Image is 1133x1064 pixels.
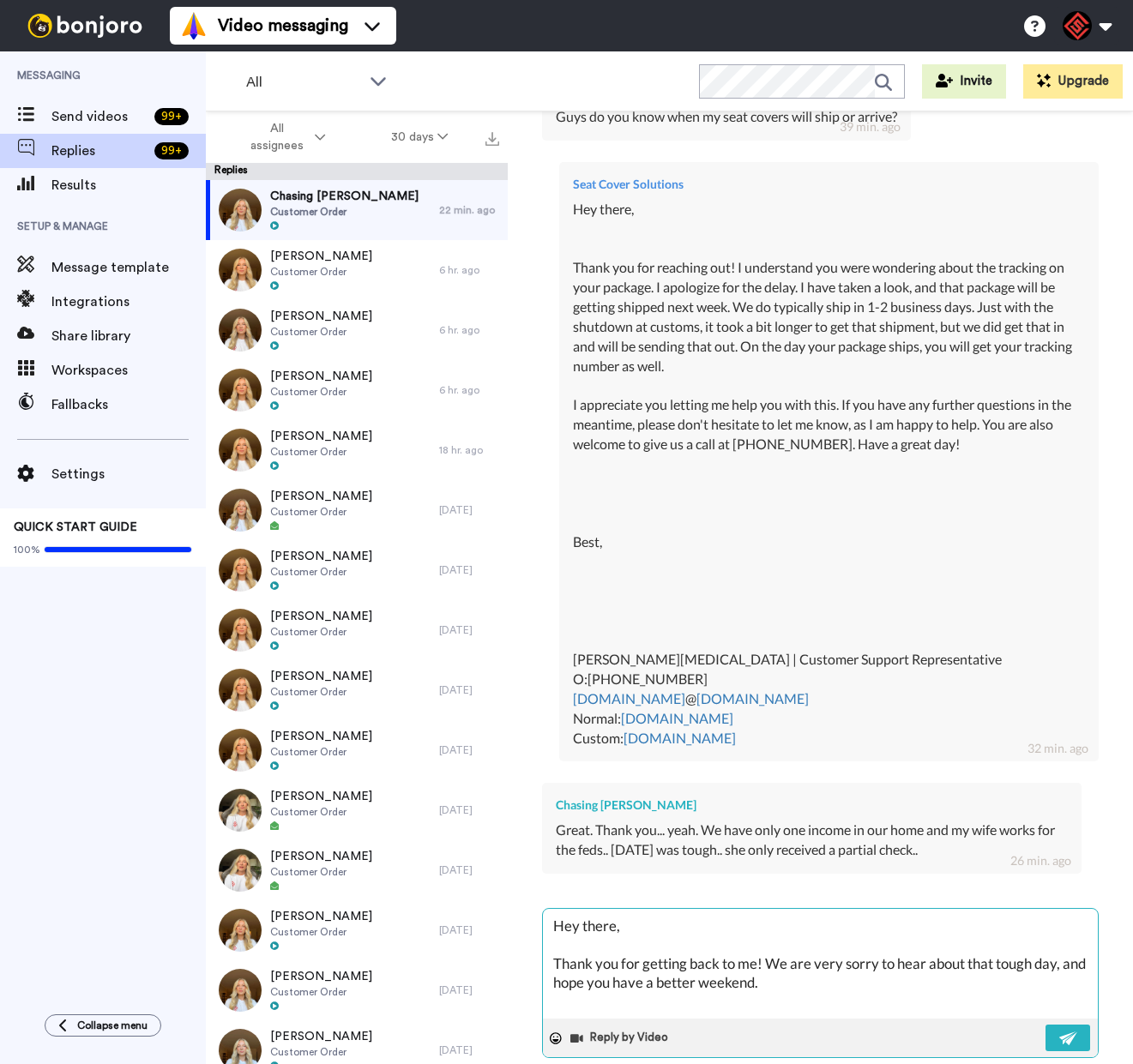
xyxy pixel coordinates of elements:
button: Upgrade [1023,64,1123,99]
span: Customer Order [270,745,372,759]
button: Invite [922,64,1006,99]
div: 6 hr. ago [439,263,499,277]
span: [PERSON_NAME] [270,428,372,445]
a: [PERSON_NAME]Customer Order[DATE] [206,900,508,960]
a: [DOMAIN_NAME] [573,690,685,706]
img: 47f8ce9d-4074-403c-aa30-26990c70bacf-thumb.jpg [219,669,262,712]
a: Chasing [PERSON_NAME]Customer Order22 min. ago [206,180,508,240]
a: [PERSON_NAME]Customer Order[DATE] [206,780,508,840]
div: [DATE] [439,803,499,817]
div: Hey there, Thank you for reaching out! I understand you were wondering about the tracking on your... [573,200,1085,748]
a: [PERSON_NAME]Customer Order[DATE] [206,540,508,600]
div: 26 min. ago [1010,852,1071,869]
div: [DATE] [439,503,499,517]
div: [DATE] [439,683,499,697]
span: [PERSON_NAME] [270,908,372,925]
span: Send videos [51,106,148,127]
img: export.svg [485,132,499,146]
span: Customer Order [270,385,372,399]
span: Customer Order [270,985,372,999]
span: Share library [51,326,206,346]
span: [PERSON_NAME] [270,848,372,865]
div: 18 hr. ago [439,443,499,457]
img: 81818109-b6b2-401b-b799-429fc35070ae-thumb.jpg [219,969,262,1012]
span: Customer Order [270,805,372,819]
span: All assignees [242,120,311,154]
span: [PERSON_NAME] [270,788,372,805]
span: Customer Order [270,205,419,219]
img: send-white.svg [1059,1031,1078,1045]
a: [PERSON_NAME]Customer Order6 hr. ago [206,300,508,360]
span: Customer Order [270,1045,372,1059]
img: b03c2c22-6a48-482b-bf23-d3052d6bd9f3-thumb.jpg [219,429,262,472]
div: 32 min. ago [1028,740,1088,757]
textarea: Hey there, Thank you for getting back to me! We are very sorry to hear about that tough day, and ... [543,909,1098,1019]
div: [DATE] [439,863,499,877]
img: 44d2f8e0-d7c2-4046-90ac-c42796517c3b-thumb.jpg [219,729,262,772]
span: [PERSON_NAME] [270,308,372,325]
a: [PERSON_NAME]Customer Order[DATE] [206,600,508,660]
div: [DATE] [439,743,499,757]
a: [PERSON_NAME]Customer Order[DATE] [206,480,508,540]
span: [PERSON_NAME] [270,668,372,685]
div: Guys do you know when my seat covers will ship or arrive? [556,107,897,127]
div: [DATE] [439,563,499,577]
span: [PERSON_NAME] [270,548,372,565]
span: 100% [14,543,40,556]
button: Reply by Video [569,1025,673,1051]
span: Replies [51,141,148,161]
img: 51607d62-fee8-4b3c-a29c-50165726029e-thumb.jpg [219,489,262,532]
span: Customer Order [270,265,372,279]
div: Chasing [PERSON_NAME] [556,796,1068,814]
span: Settings [51,464,206,484]
a: [PERSON_NAME]Customer Order[DATE] [206,840,508,900]
button: Export all results that match these filters now. [480,124,504,150]
img: 27e87c12-1ba6-4f9d-a453-727b6517aed9-thumb.jpg [219,189,262,231]
span: Customer Order [270,685,372,699]
img: 2b905651-5b4c-4456-8a58-77f7de7354a2-thumb.jpg [219,609,262,652]
img: 67399500-55d2-4eab-b767-1f549c746439-thumb.jpg [219,549,262,592]
span: [PERSON_NAME] [270,488,372,505]
a: [PERSON_NAME]Customer Order[DATE] [206,960,508,1020]
a: [DOMAIN_NAME] [621,710,733,726]
span: [PERSON_NAME] [270,728,372,745]
img: d19811c7-2937-41f4-b058-6dbe87269fd1-thumb.jpg [219,369,262,412]
img: vm-color.svg [180,12,208,39]
span: Customer Order [270,445,372,459]
div: 99 + [154,142,189,159]
span: [PERSON_NAME] [270,248,372,265]
img: 0347f727-b1cc-483f-856d-21d9f382fbbc-thumb.jpg [219,909,262,952]
span: Chasing [PERSON_NAME] [270,188,419,205]
div: Great. Thank you... yeah. We have only one income in our home and my wife works for the feds.. [D... [556,821,1068,860]
img: 621f84f7-872d-4bd9-8bde-b5565161280b-thumb.jpg [219,849,262,892]
img: d3a7a8f6-334b-4077-b7a6-14b41f891b3d-thumb.jpg [219,789,262,832]
span: Customer Order [270,925,372,939]
a: [PERSON_NAME]Customer Order6 hr. ago [206,240,508,300]
a: [DOMAIN_NAME] [624,730,736,746]
div: [DATE] [439,623,499,637]
span: Customer Order [270,505,372,519]
button: Collapse menu [45,1014,161,1037]
a: [PERSON_NAME]Customer Order6 hr. ago [206,360,508,420]
div: [DATE] [439,983,499,997]
div: Seat Cover Solutions [573,176,1085,193]
a: [DOMAIN_NAME] [696,690,809,706]
img: bj-logo-header-white.svg [21,14,149,38]
span: Fallbacks [51,394,206,415]
span: All [246,72,361,93]
span: [PERSON_NAME] [270,968,372,985]
div: 6 hr. ago [439,383,499,397]
div: [DATE] [439,923,499,937]
span: Collapse menu [77,1019,148,1032]
a: [PERSON_NAME]Customer Order18 hr. ago [206,420,508,480]
div: 22 min. ago [439,203,499,217]
div: 6 hr. ago [439,323,499,337]
a: [PERSON_NAME]Customer Order[DATE] [206,660,508,720]
span: Customer Order [270,325,372,339]
img: b16e17cf-ed54-4663-883d-5267cff4386d-thumb.jpg [219,309,262,352]
img: d2686785-8f53-4271-8eae-b986a806cf62-thumb.jpg [219,249,262,292]
span: Customer Order [270,865,372,879]
div: 39 min. ago [840,118,901,135]
span: Customer Order [270,565,372,579]
button: 30 days [359,122,481,153]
